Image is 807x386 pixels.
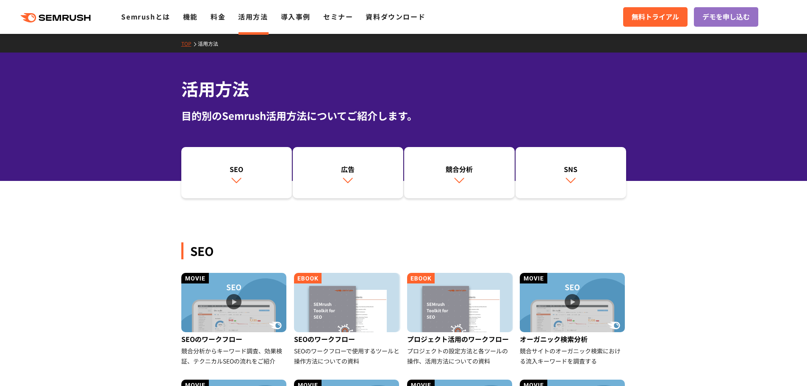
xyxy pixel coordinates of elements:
[404,147,515,199] a: 競合分析
[702,11,750,22] span: デモを申し込む
[366,11,425,22] a: 資料ダウンロード
[694,7,758,27] a: デモを申し込む
[181,147,292,199] a: SEO
[211,11,225,22] a: 料金
[520,332,626,346] div: オーガニック検索分析
[281,11,311,22] a: 導入事例
[186,164,288,174] div: SEO
[181,332,288,346] div: SEOのワークフロー
[520,346,626,366] div: 競合サイトのオーガニック検索における流入キーワードを調査する
[121,11,170,22] a: Semrushとは
[407,273,513,366] a: プロジェクト活用のワークフロー プロジェクトの設定方法と各ツールの操作、活用方法についての資料
[181,40,198,47] a: TOP
[407,332,513,346] div: プロジェクト活用のワークフロー
[516,147,626,199] a: SNS
[238,11,268,22] a: 活用方法
[294,273,400,366] a: SEOのワークフロー SEOのワークフローで使用するツールと操作方法についての資料
[407,346,513,366] div: プロジェクトの設定方法と各ツールの操作、活用方法についての資料
[181,76,626,101] h1: 活用方法
[623,7,688,27] a: 無料トライアル
[293,147,403,199] a: 広告
[294,346,400,366] div: SEOのワークフローで使用するツールと操作方法についての資料
[408,164,510,174] div: 競合分析
[323,11,353,22] a: セミナー
[181,273,288,366] a: SEOのワークフロー 競合分析からキーワード調査、効果検証、テクニカルSEOの流れをご紹介
[181,108,626,123] div: 目的別のSemrush活用方法についてご紹介します。
[198,40,225,47] a: 活用方法
[520,273,626,366] a: オーガニック検索分析 競合サイトのオーガニック検索における流入キーワードを調査する
[297,164,399,174] div: 広告
[520,164,622,174] div: SNS
[183,11,198,22] a: 機能
[294,332,400,346] div: SEOのワークフロー
[181,242,626,259] div: SEO
[181,346,288,366] div: 競合分析からキーワード調査、効果検証、テクニカルSEOの流れをご紹介
[632,11,679,22] span: 無料トライアル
